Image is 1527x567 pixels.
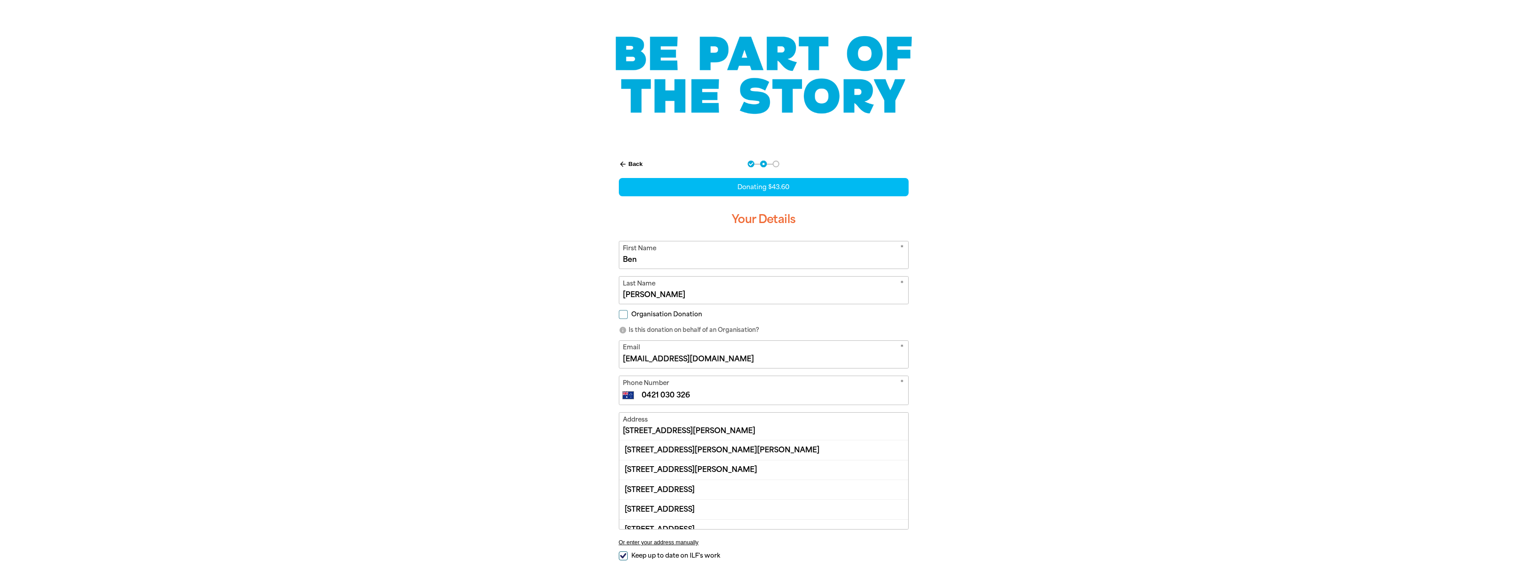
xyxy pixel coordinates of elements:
[619,551,628,560] input: Keep up to date on ILF's work
[619,205,909,234] h3: Your Details
[608,18,920,132] img: Be part of the story
[773,161,779,167] button: Navigate to step 3 of 3 to enter your payment details
[615,157,646,172] button: Back
[619,310,628,319] input: Organisation Donation
[619,160,627,168] i: arrow_back
[619,460,908,480] div: [STREET_ADDRESS][PERSON_NAME]
[619,480,908,499] div: [STREET_ADDRESS]
[631,551,720,560] span: Keep up to date on ILF's work
[900,378,904,389] i: Required
[619,326,627,334] i: info
[619,519,908,539] div: [STREET_ADDRESS]
[619,440,908,459] div: [STREET_ADDRESS][PERSON_NAME][PERSON_NAME]
[619,326,909,335] p: Is this donation on behalf of an Organisation?
[619,539,909,546] button: Or enter your address manually
[760,161,767,167] button: Navigate to step 2 of 3 to enter your details
[631,310,702,319] span: Organisation Donation
[748,161,754,167] button: Navigate to step 1 of 3 to enter your donation amount
[619,499,908,519] div: [STREET_ADDRESS]
[619,178,909,196] div: Donating $43.60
